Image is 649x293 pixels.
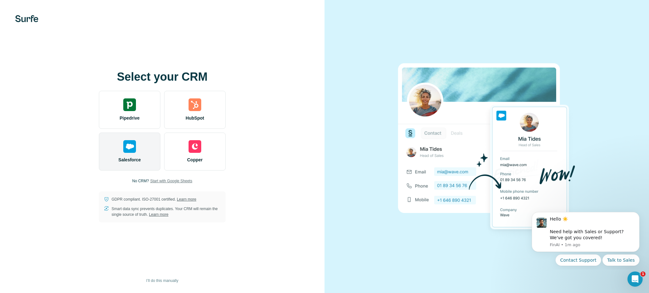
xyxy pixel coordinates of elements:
a: Learn more [177,197,196,202]
img: Surfe's logo [15,15,38,22]
img: salesforce's logo [123,140,136,153]
span: I’ll do this manually [146,278,178,284]
img: pipedrive's logo [123,98,136,111]
span: Pipedrive [119,115,139,121]
img: hubspot's logo [189,98,201,111]
iframe: Intercom live chat [627,271,643,287]
p: No CRM? [132,178,149,184]
img: copper's logo [189,140,201,153]
p: Smart data sync prevents duplicates. Your CRM will remain the single source of truth. [112,206,221,217]
h1: Select your CRM [99,71,226,83]
button: I’ll do this manually [142,276,183,285]
a: Learn more [149,212,168,217]
img: SALESFORCE image [398,53,575,240]
p: GDPR compliant. ISO-27001 certified. [112,196,196,202]
button: Start with Google Sheets [150,178,192,184]
iframe: Intercom notifications message [522,206,649,270]
span: 1 [640,271,646,277]
span: HubSpot [186,115,204,121]
span: Salesforce [119,157,141,163]
span: Copper [187,157,203,163]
